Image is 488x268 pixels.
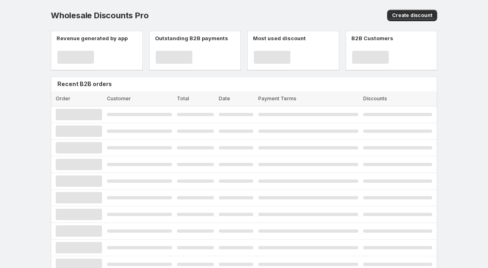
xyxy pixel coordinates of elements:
span: Discounts [363,95,387,102]
p: B2B Customers [351,34,393,42]
span: Wholesale Discounts Pro [51,11,148,20]
span: Total [177,95,189,102]
h2: Recent B2B orders [57,80,434,88]
p: Most used discount [253,34,306,42]
span: Create discount [392,12,432,19]
p: Revenue generated by app [57,34,128,42]
span: Order [56,95,70,102]
p: Outstanding B2B payments [155,34,228,42]
span: Payment Terms [258,95,296,102]
button: Create discount [387,10,437,21]
span: Customer [107,95,131,102]
span: Date [219,95,230,102]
